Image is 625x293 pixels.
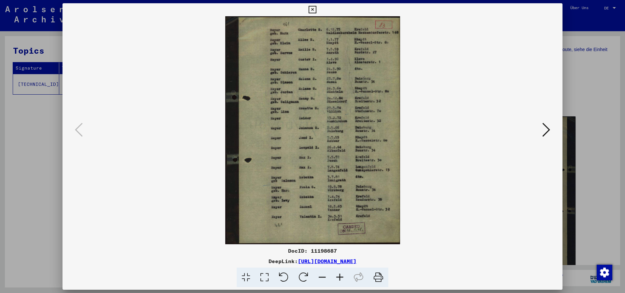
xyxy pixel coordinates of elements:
div: DocID: 11198687 [62,247,562,255]
div: Zustimmung ändern [596,264,612,280]
img: 001.jpg [85,16,540,244]
img: Zustimmung ändern [597,265,612,280]
a: [URL][DOMAIN_NAME] [298,258,356,264]
div: DeepLink: [62,257,562,265]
